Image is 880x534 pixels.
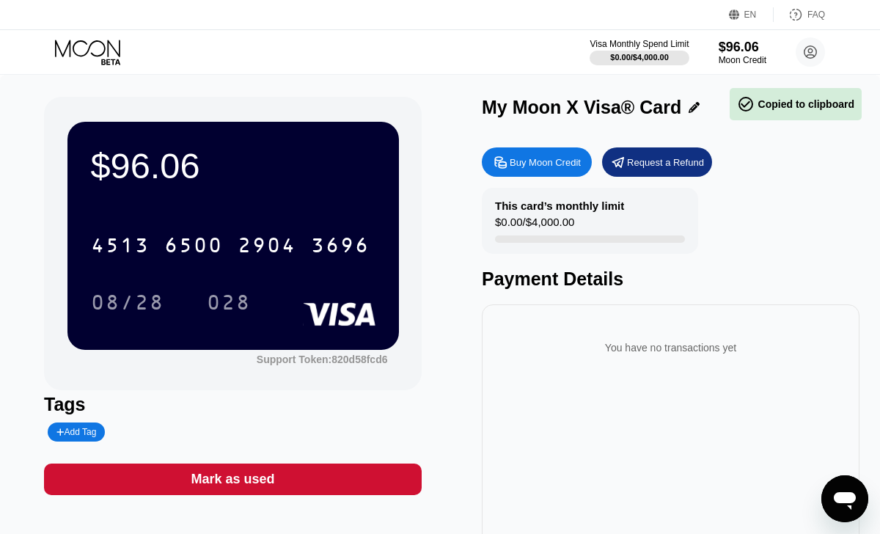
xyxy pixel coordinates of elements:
[191,471,274,488] div: Mark as used
[56,427,96,437] div: Add Tag
[590,39,689,49] div: Visa Monthly Spend Limit
[91,293,164,316] div: 08/28
[257,354,388,365] div: Support Token:820d58fcd6
[610,53,669,62] div: $0.00 / $4,000.00
[257,354,388,365] div: Support Token: 820d58fcd6
[627,156,704,169] div: Request a Refund
[510,156,581,169] div: Buy Moon Credit
[91,145,375,186] div: $96.06
[164,235,223,259] div: 6500
[590,39,689,65] div: Visa Monthly Spend Limit$0.00/$4,000.00
[774,7,825,22] div: FAQ
[80,284,175,321] div: 08/28
[719,40,766,65] div: $96.06Moon Credit
[238,235,296,259] div: 2904
[737,95,854,113] div: Copied to clipboard
[44,394,422,415] div: Tags
[602,147,712,177] div: Request a Refund
[48,423,105,442] div: Add Tag
[196,284,262,321] div: 028
[482,97,681,118] div: My Moon X Visa® Card
[737,95,755,113] span: 
[82,227,378,263] div: 4513650029043696
[807,10,825,20] div: FAQ
[719,40,766,55] div: $96.06
[44,464,422,495] div: Mark as used
[744,10,757,20] div: EN
[482,268,859,290] div: Payment Details
[729,7,774,22] div: EN
[91,235,150,259] div: 4513
[494,327,848,368] div: You have no transactions yet
[821,475,868,522] iframe: Button to launch messaging window
[207,293,251,316] div: 028
[311,235,370,259] div: 3696
[495,216,574,235] div: $0.00 / $4,000.00
[495,200,624,212] div: This card’s monthly limit
[482,147,592,177] div: Buy Moon Credit
[719,55,766,65] div: Moon Credit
